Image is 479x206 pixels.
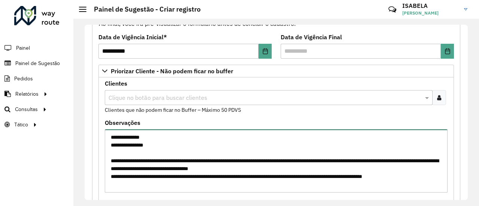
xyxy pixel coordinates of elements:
[281,33,342,41] label: Data de Vigência Final
[98,77,454,202] div: Priorizar Cliente - Não podem ficar no buffer
[105,79,127,88] label: Clientes
[259,44,272,59] button: Choose Date
[402,10,458,16] span: [PERSON_NAME]
[15,90,39,98] span: Relatórios
[15,105,38,113] span: Consultas
[441,44,454,59] button: Choose Date
[14,75,33,83] span: Pedidos
[402,2,458,9] h3: ISABELA
[105,107,241,113] small: Clientes que não podem ficar no Buffer – Máximo 50 PDVS
[16,44,30,52] span: Painel
[384,1,400,18] a: Contato Rápido
[14,121,28,129] span: Tático
[105,118,140,127] label: Observações
[98,65,454,77] a: Priorizar Cliente - Não podem ficar no buffer
[111,68,233,74] span: Priorizar Cliente - Não podem ficar no buffer
[98,33,167,41] label: Data de Vigência Inicial
[15,59,60,67] span: Painel de Sugestão
[86,5,201,13] h2: Painel de Sugestão - Criar registro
